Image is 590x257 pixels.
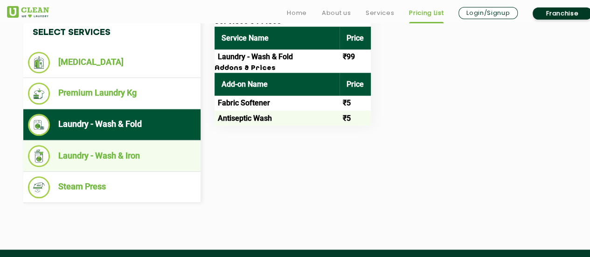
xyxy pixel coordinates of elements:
[340,73,371,96] th: Price
[215,64,371,73] h3: Addons & Prices
[215,27,340,49] th: Service Name
[215,96,340,111] td: Fabric Softener
[7,6,49,18] img: UClean Laundry and Dry Cleaning
[215,73,340,96] th: Add-on Name
[215,49,340,64] td: Laundry - Wash & Fold
[28,52,50,73] img: Dry Cleaning
[28,83,50,104] img: Premium Laundry Kg
[340,49,371,64] td: ₹99
[28,114,50,136] img: Laundry - Wash & Fold
[28,176,50,198] img: Steam Press
[409,7,444,19] a: Pricing List
[287,7,307,19] a: Home
[340,111,371,125] td: ₹5
[28,83,196,104] li: Premium Laundry Kg
[215,111,340,125] td: Antiseptic Wash
[28,176,196,198] li: Steam Press
[340,96,371,111] td: ₹5
[28,145,50,167] img: Laundry - Wash & Iron
[366,7,394,19] a: Services
[28,145,196,167] li: Laundry - Wash & Iron
[322,7,351,19] a: About us
[458,7,518,19] a: Login/Signup
[23,18,201,47] h4: Select Services
[28,52,196,73] li: [MEDICAL_DATA]
[340,27,371,49] th: Price
[28,114,196,136] li: Laundry - Wash & Fold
